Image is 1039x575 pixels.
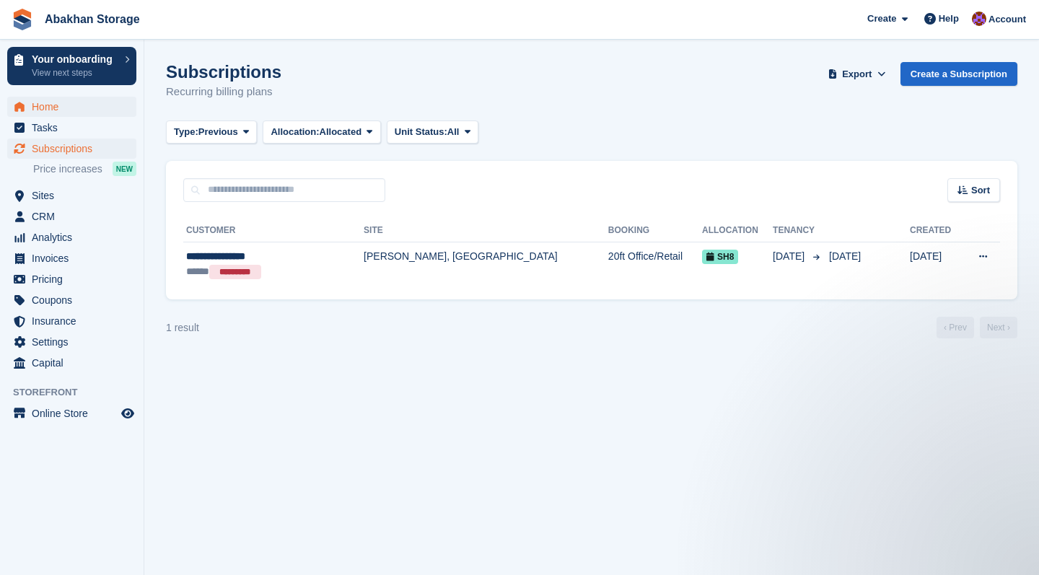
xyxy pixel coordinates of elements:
span: Subscriptions [32,139,118,159]
button: Type: Previous [166,120,257,144]
a: menu [7,403,136,423]
button: Unit Status: All [387,120,478,144]
th: Allocation [702,219,773,242]
th: Booking [608,219,702,242]
span: Previous [198,125,238,139]
a: menu [7,185,136,206]
span: Unit Status: [395,125,447,139]
span: Invoices [32,248,118,268]
span: Capital [32,353,118,373]
th: Tenancy [773,219,823,242]
span: Export [842,67,872,82]
button: Export [825,62,889,86]
p: View next steps [32,66,118,79]
a: Price increases NEW [33,161,136,177]
span: Tasks [32,118,118,138]
a: menu [7,139,136,159]
a: menu [7,269,136,289]
img: stora-icon-8386f47178a22dfd0bd8f6a31ec36ba5ce8667c1dd55bd0f319d3a0aa187defe.svg [12,9,33,30]
img: William Abakhan [972,12,986,26]
span: Coupons [32,290,118,310]
h1: Subscriptions [166,62,281,82]
span: Storefront [13,385,144,400]
span: Allocated [320,125,362,139]
th: Created [910,219,962,242]
a: menu [7,311,136,331]
span: Analytics [32,227,118,247]
span: Settings [32,332,118,352]
div: NEW [113,162,136,176]
span: Account [988,12,1026,27]
span: Help [939,12,959,26]
p: Recurring billing plans [166,84,281,100]
span: Allocation: [271,125,319,139]
td: [DATE] [910,242,962,288]
a: menu [7,227,136,247]
div: 1 result [166,320,199,335]
th: Site [364,219,608,242]
td: [PERSON_NAME], [GEOGRAPHIC_DATA] [364,242,608,288]
span: SH8 [702,250,738,264]
span: Create [867,12,896,26]
span: Online Store [32,403,118,423]
span: [DATE] [773,249,807,264]
a: Previous [937,317,974,338]
span: [DATE] [829,250,861,262]
a: menu [7,290,136,310]
button: Allocation: Allocated [263,120,380,144]
span: CRM [32,206,118,227]
p: Your onboarding [32,54,118,64]
a: menu [7,206,136,227]
a: menu [7,97,136,117]
span: Home [32,97,118,117]
a: menu [7,353,136,373]
span: Price increases [33,162,102,176]
nav: Page [934,317,1020,338]
span: Sites [32,185,118,206]
a: menu [7,118,136,138]
th: Customer [183,219,364,242]
a: menu [7,248,136,268]
a: Preview store [119,405,136,422]
span: Sort [971,183,990,198]
a: Your onboarding View next steps [7,47,136,85]
td: 20ft Office/Retail [608,242,702,288]
a: menu [7,332,136,352]
span: All [447,125,460,139]
span: Pricing [32,269,118,289]
span: Type: [174,125,198,139]
a: Abakhan Storage [39,7,146,31]
a: Create a Subscription [900,62,1017,86]
a: Next [980,317,1017,338]
span: Insurance [32,311,118,331]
